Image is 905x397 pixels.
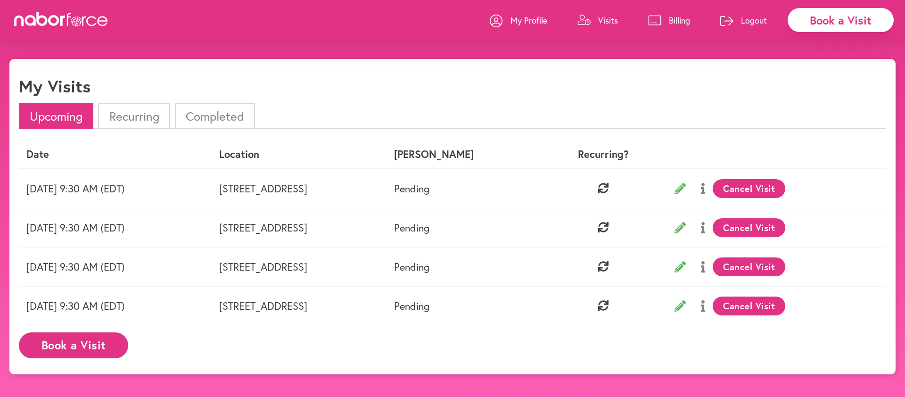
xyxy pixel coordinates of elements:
li: Recurring [98,103,170,129]
button: Cancel Visit [713,297,786,315]
td: Pending [387,247,547,286]
th: [PERSON_NAME] [387,141,547,168]
a: Book a Visit [19,339,128,348]
th: Recurring? [547,141,659,168]
button: Cancel Visit [713,218,786,237]
td: Pending [387,208,547,247]
a: My Profile [490,6,547,34]
p: My Profile [510,15,547,26]
button: Cancel Visit [713,257,786,276]
td: [DATE] 9:30 AM (EDT) [19,169,212,208]
p: Logout [741,15,767,26]
td: [STREET_ADDRESS] [212,247,387,286]
td: [DATE] 9:30 AM (EDT) [19,286,212,325]
td: [STREET_ADDRESS] [212,286,387,325]
th: Location [212,141,387,168]
li: Upcoming [19,103,93,129]
td: [STREET_ADDRESS] [212,208,387,247]
button: Book a Visit [19,332,128,358]
a: Billing [648,6,690,34]
td: Pending [387,169,547,208]
div: Book a Visit [788,8,894,32]
td: Pending [387,286,547,325]
p: Visits [598,15,618,26]
p: Billing [669,15,690,26]
li: Completed [175,103,255,129]
button: Cancel Visit [713,179,786,198]
h1: My Visits [19,76,90,96]
th: Date [19,141,212,168]
a: Visits [577,6,618,34]
td: [STREET_ADDRESS] [212,169,387,208]
td: [DATE] 9:30 AM (EDT) [19,247,212,286]
td: [DATE] 9:30 AM (EDT) [19,208,212,247]
a: Logout [720,6,767,34]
